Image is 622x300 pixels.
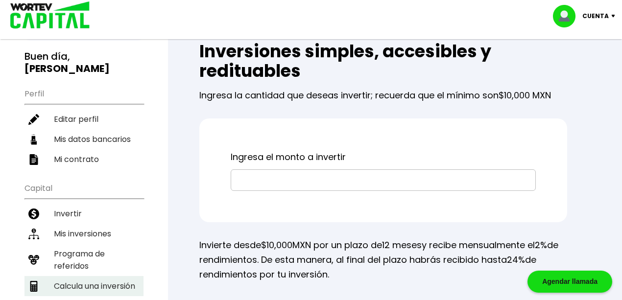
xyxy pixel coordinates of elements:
[28,154,39,165] img: contrato-icon.f2db500c.svg
[527,271,612,293] div: Agendar llamada
[24,224,144,244] a: Mis inversiones
[499,89,551,101] span: $10,000 MXN
[582,9,609,23] p: Cuenta
[24,109,144,129] a: Editar perfil
[507,254,525,266] span: 24%
[28,229,39,239] img: inversiones-icon.6695dc30.svg
[24,83,144,169] ul: Perfil
[28,134,39,145] img: datos-icon.10cf9172.svg
[24,50,144,75] h3: Buen día,
[231,150,536,164] p: Ingresa el monto a invertir
[28,254,39,265] img: recomiendanos-icon.9b8e9327.svg
[24,149,144,169] a: Mi contrato
[24,244,144,276] a: Programa de referidos
[261,239,292,251] span: $10,000
[24,276,144,296] a: Calcula una inversión
[609,15,622,18] img: icon-down
[553,5,582,27] img: profile-image
[382,239,422,251] span: 12 meses
[28,208,39,219] img: invertir-icon.b3b967d7.svg
[199,238,567,282] p: Invierte desde MXN por un plazo de y recibe mensualmente el de rendimientos. De esta manera, al f...
[28,114,39,125] img: editar-icon.952d3147.svg
[535,239,547,251] span: 2%
[28,281,39,292] img: calculadora-icon.17d418c4.svg
[199,42,567,81] h2: Inversiones simples, accesibles y redituables
[199,81,567,103] p: Ingresa la cantidad que deseas invertir; recuerda que el mínimo son
[24,129,144,149] a: Mis datos bancarios
[24,204,144,224] a: Invertir
[24,62,110,75] b: [PERSON_NAME]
